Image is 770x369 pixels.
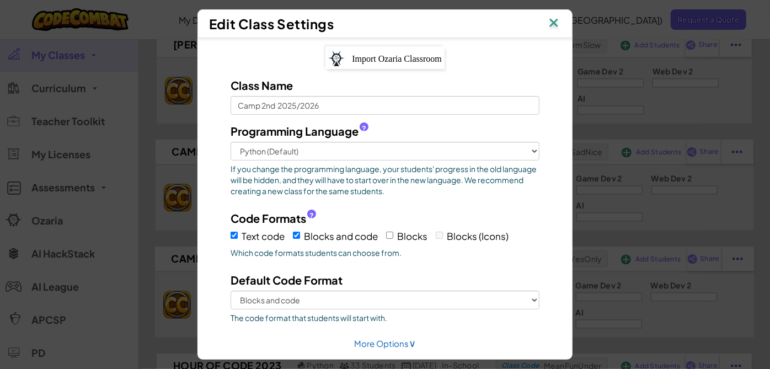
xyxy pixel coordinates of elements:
img: ozaria-logo.png [328,51,345,66]
span: Edit Class Settings [209,15,334,32]
input: Blocks [386,232,393,239]
span: Import Ozaria Classroom [352,54,442,63]
span: Default Code Format [231,273,343,287]
span: Code Formats [231,210,306,226]
span: ? [309,211,314,220]
span: Text code [242,230,285,242]
img: IconClose.svg [547,15,561,32]
span: ? [362,124,366,133]
span: Class Name [231,78,293,92]
span: Which code formats students can choose from. [231,247,539,258]
span: Blocks and code [304,230,378,242]
input: Blocks (Icons) [436,232,443,239]
span: Programming Language [231,123,359,139]
span: Blocks (Icons) [447,230,509,242]
span: The code format that students will start with. [231,312,539,323]
span: ∨ [409,336,416,349]
span: If you change the programming language, your students' progress in the old language will be hidde... [231,163,539,196]
a: More Options [354,338,416,349]
input: Text code [231,232,238,239]
input: Blocks and code [293,232,300,239]
span: Blocks [397,230,427,242]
